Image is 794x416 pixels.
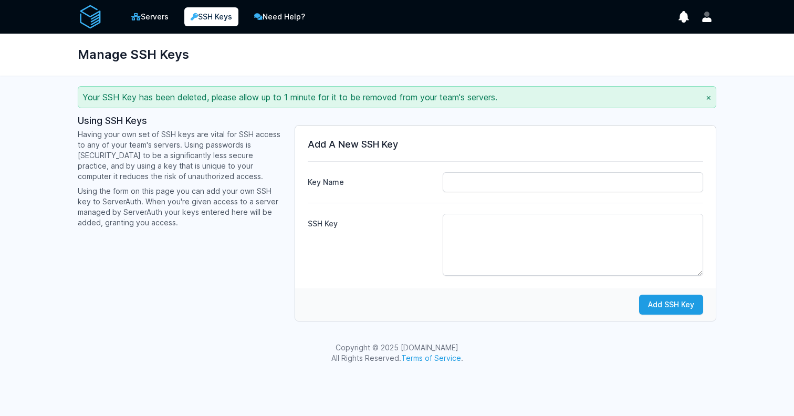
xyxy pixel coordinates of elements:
[184,7,238,26] a: SSH Keys
[78,129,282,182] p: Having your own set of SSH keys are vital for SSH access to any of your team's servers. Using pas...
[124,6,176,27] a: Servers
[308,138,703,151] h3: Add A New SSH Key
[401,353,461,362] a: Terms of Service
[247,6,312,27] a: Need Help?
[308,173,434,188] label: Key Name
[78,42,189,67] h1: Manage SSH Keys
[697,7,716,26] button: User menu
[78,86,716,108] div: Your SSH Key has been deleted, please allow up to 1 minute for it to be removed from your team's ...
[308,214,434,229] label: SSH Key
[78,115,282,127] h3: Using SSH Keys
[78,4,103,29] img: serverAuth logo
[706,91,712,103] button: ×
[78,186,282,228] p: Using the form on this page you can add your own SSH key to ServerAuth. When you're given access ...
[674,7,693,26] button: show notifications
[639,295,703,315] button: Add SSH Key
